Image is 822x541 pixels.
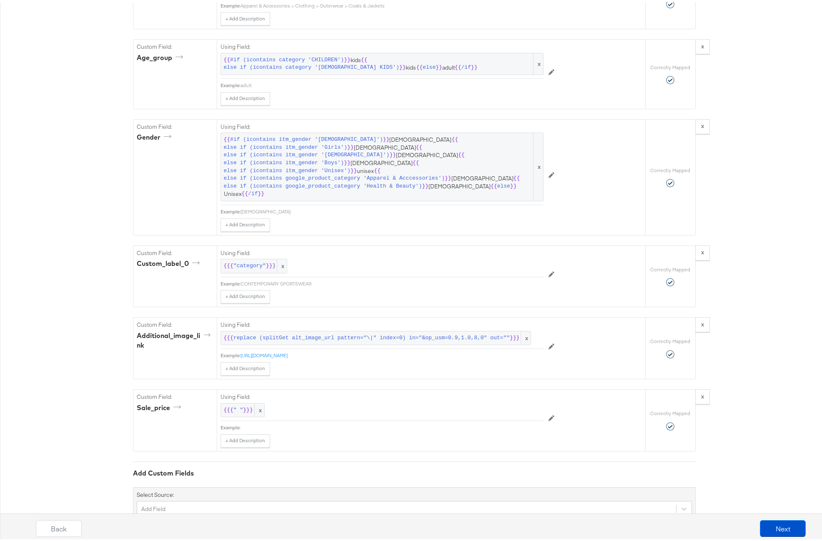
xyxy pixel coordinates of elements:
[241,206,544,213] div: [DEMOGRAPHIC_DATA]
[133,466,696,476] div: Add Custom Fields
[701,120,704,128] strong: x
[221,319,544,327] label: Using Field:
[224,134,231,142] span: {{
[221,80,241,87] div: Example:
[701,318,704,326] strong: x
[221,90,270,103] button: + Add Description
[277,257,287,271] span: x
[224,142,347,150] span: else if (icontains itm_gender 'Girls')
[514,173,520,180] span: {{
[399,62,406,70] span: }}
[248,188,258,196] span: /if
[221,422,241,429] div: Example:
[650,165,690,172] label: Correctly Mapped
[241,0,544,7] div: Apparel & Accessories > Clothing > Outerwear > Coats & Jackets
[461,62,471,70] span: /if
[521,329,531,343] span: x
[241,278,544,285] div: CONTEMPORARY SPORTSWEAR
[137,329,213,348] div: additional_image_link
[36,518,82,535] button: Back
[224,54,540,70] span: kids kids adult
[510,332,519,340] span: }}}
[137,319,213,327] label: Custom Field:
[423,62,436,70] span: else
[416,142,423,150] span: {{
[221,121,544,129] label: Using Field:
[224,165,351,173] span: else if (icontains itm_gender 'Unisex')
[650,336,690,343] label: Correctly Mapped
[650,264,690,271] label: Correctly Mapped
[230,54,344,62] span: #if (icontains category 'CHILDREN')
[221,0,241,7] div: Example:
[221,247,544,255] label: Using Field:
[137,51,186,60] div: age_group
[695,117,710,132] button: x
[221,10,270,23] button: + Add Description
[455,62,461,70] span: {{
[445,173,451,180] span: }}
[374,165,381,173] span: {{
[221,432,270,446] button: + Add Description
[243,404,253,412] span: }}}
[221,216,270,230] button: + Add Description
[533,51,543,73] span: x
[221,391,544,399] label: Using Field:
[241,350,288,356] a: [URL][DOMAIN_NAME]
[254,401,264,415] span: x
[383,134,390,142] span: }}
[389,149,396,157] span: }}
[137,41,213,49] label: Custom Field:
[760,518,806,535] button: Next
[695,37,710,52] button: x
[221,41,544,49] label: Using Field:
[695,315,710,330] button: x
[451,134,458,142] span: {{
[233,404,243,412] span: " "
[221,206,241,213] div: Example:
[137,247,213,255] label: Custom Field:
[344,157,351,165] span: }}
[491,180,497,188] span: {{
[224,260,233,268] span: {{{
[141,503,165,511] div: Add Field
[137,121,213,129] label: Custom Field:
[422,180,429,188] span: }}
[224,173,445,180] span: else if (icontains google_product_category 'Apparel & Acccessories')
[242,188,248,196] span: {{
[137,401,184,411] div: sale_price
[347,142,354,150] span: }}
[137,130,174,140] div: gender
[510,180,517,188] span: }}
[224,332,233,340] span: {{{
[233,332,510,340] span: replace (splitGet alt_image_url pattern="\|" index=0) in="&op_usm=0.9,1.0,8,0" out=""
[458,149,465,157] span: {{
[241,80,544,87] div: adult
[224,180,422,188] span: else if (icontains google_product_category 'Health & Beauty')
[137,257,203,266] div: custom_label_0
[230,134,383,142] span: #if (icontains itm_gender '[DEMOGRAPHIC_DATA]')
[266,260,276,268] span: }}}
[695,387,710,402] button: x
[221,278,241,285] div: Example:
[344,54,351,62] span: }}
[650,62,690,69] label: Correctly Mapped
[413,157,419,165] span: {{
[416,62,423,70] span: {{
[221,360,270,373] button: + Add Description
[650,408,690,415] label: Correctly Mapped
[258,188,265,196] span: }}
[224,62,399,70] span: else if (icontains category '[DEMOGRAPHIC_DATA] KIDS')
[221,288,270,301] button: + Add Description
[137,489,174,497] label: Select Source:
[224,404,233,412] span: {{{
[224,157,344,165] span: else if (icontains itm_gender 'Boys')
[701,246,704,254] strong: x
[221,350,241,357] div: Example:
[224,134,540,196] span: [DEMOGRAPHIC_DATA] [DEMOGRAPHIC_DATA] [DEMOGRAPHIC_DATA] [DEMOGRAPHIC_DATA] unisex [DEMOGRAPHIC_D...
[361,54,368,62] span: {{
[351,165,357,173] span: }}
[695,243,710,258] button: x
[701,40,704,48] strong: x
[224,149,390,157] span: else if (icontains itm_gender '[DEMOGRAPHIC_DATA]')
[497,180,510,188] span: else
